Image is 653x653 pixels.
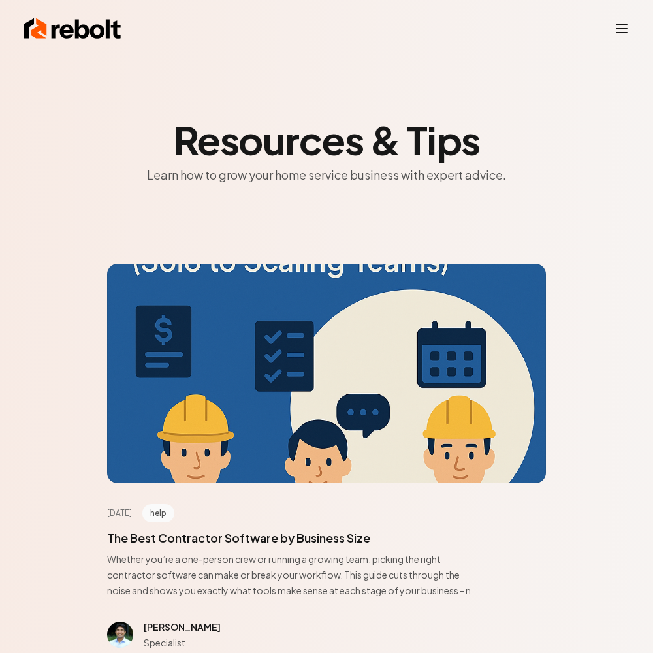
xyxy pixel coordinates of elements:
h2: Resources & Tips [107,120,546,159]
a: The Best Contractor Software by Business Size [107,530,370,545]
button: Toggle mobile menu [614,21,629,37]
img: Rebolt Logo [24,16,121,42]
span: help [142,504,174,522]
time: [DATE] [107,508,132,518]
p: Learn how to grow your home service business with expert advice. [107,165,546,185]
span: [PERSON_NAME] [144,621,221,633]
